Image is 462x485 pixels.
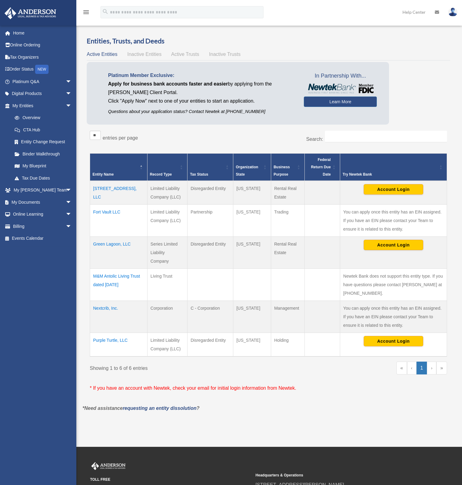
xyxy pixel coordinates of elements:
span: Active Entities [87,52,117,57]
a: CTA Hub [9,124,78,136]
i: search [102,8,109,15]
td: [US_STATE] [233,333,271,356]
button: Account Login [364,184,423,195]
span: In Partnership With... [304,71,377,81]
small: TOLL FREE [90,476,251,483]
a: My Blueprint [9,160,78,172]
span: arrow_drop_down [66,75,78,88]
p: Click "Apply Now" next to one of your entities to start an application. [108,97,295,105]
button: Account Login [364,336,423,346]
label: Search: [306,137,323,142]
td: Purple Turtle, LLC [90,333,147,356]
p: Questions about your application status? Contact Newtek at [PHONE_NUMBER] [108,108,295,115]
a: Account Login [364,338,423,343]
span: Inactive Trusts [209,52,241,57]
a: Overview [9,112,75,124]
span: arrow_drop_down [66,100,78,112]
td: Limited Liability Company (LLC) [147,333,187,356]
span: Business Purpose [274,165,290,177]
td: Partnership [187,204,233,236]
a: My Entitiesarrow_drop_down [4,100,78,112]
a: menu [82,11,90,16]
th: Tax Status: Activate to sort [187,153,233,181]
span: Inactive Entities [127,52,162,57]
span: arrow_drop_down [66,220,78,233]
a: Tax Organizers [4,51,81,63]
td: Green Lagoon, LLC [90,236,147,268]
td: Rental Real Estate [271,236,304,268]
th: Entity Name: Activate to invert sorting [90,153,147,181]
img: User Pic [448,8,457,16]
a: Learn More [304,97,377,107]
td: Limited Liability Company (LLC) [147,181,187,205]
div: Showing 1 to 6 of 6 entries [90,362,264,373]
td: Living Trust [147,268,187,301]
a: requesting an entity dissolution [123,406,197,411]
a: Platinum Q&Aarrow_drop_down [4,75,81,88]
td: You can apply once this entity has an EIN assigned. If you have an EIN please contact your Team t... [340,204,447,236]
div: NEW [35,65,49,74]
span: Record Type [150,172,172,177]
a: Events Calendar [4,232,81,245]
td: Disregarded Entity [187,333,233,356]
a: My Documentsarrow_drop_down [4,196,81,208]
a: Binder Walkthrough [9,148,78,160]
a: Account Login [364,186,423,191]
td: Disregarded Entity [187,181,233,205]
td: Holding [271,333,304,356]
td: [US_STATE] [233,301,271,333]
p: by applying from the [PERSON_NAME] Client Portal. [108,80,295,97]
img: Anderson Advisors Platinum Portal [3,7,58,19]
img: NewtekBankLogoSM.png [307,84,374,93]
td: Fort Vault LLC [90,204,147,236]
th: Business Purpose: Activate to sort [271,153,304,181]
p: * If you have an account with Newtek, check your email for initial login information from Newtek. [90,384,447,392]
td: Corporation [147,301,187,333]
a: Home [4,27,81,39]
span: Federal Return Due Date [311,158,331,177]
a: My [PERSON_NAME] Teamarrow_drop_down [4,184,81,196]
span: arrow_drop_down [66,184,78,197]
div: Try Newtek Bank [343,171,438,178]
a: Order StatusNEW [4,63,81,76]
a: First [396,362,407,374]
td: C - Corporation [187,301,233,333]
td: Series Limited Liability Company [147,236,187,268]
h3: Entities, Trusts, and Deeds [87,36,450,46]
th: Organization State: Activate to sort [233,153,271,181]
a: Billingarrow_drop_down [4,220,81,232]
td: [US_STATE] [233,236,271,268]
td: [STREET_ADDRESS], LLC [90,181,147,205]
button: Account Login [364,240,423,250]
th: Record Type: Activate to sort [147,153,187,181]
i: menu [82,9,90,16]
td: Rental Real Estate [271,181,304,205]
span: Entity Name [93,172,114,177]
td: Trading [271,204,304,236]
td: Newtek Bank does not support this entity type. If you have questions please contact [PERSON_NAME]... [340,268,447,301]
td: Management [271,301,304,333]
a: 1 [417,362,427,374]
span: Organization State [236,165,258,177]
a: Previous [407,362,417,374]
a: Online Learningarrow_drop_down [4,208,81,221]
a: Account Login [364,242,423,247]
a: Last [436,362,447,374]
a: Entity Change Request [9,136,78,148]
th: Federal Return Due Date: Activate to sort [305,153,340,181]
small: Headquarters & Operations [256,472,417,479]
td: Limited Liability Company (LLC) [147,204,187,236]
span: Active Trusts [171,52,199,57]
td: Nextcrib, Inc. [90,301,147,333]
span: arrow_drop_down [66,208,78,221]
em: *Need assistance ? [82,406,199,411]
a: Online Ordering [4,39,81,51]
span: Apply for business bank accounts faster and easier [108,81,228,86]
a: Digital Productsarrow_drop_down [4,88,81,100]
th: Try Newtek Bank : Activate to sort [340,153,447,181]
label: entries per page [103,135,138,140]
td: [US_STATE] [233,204,271,236]
span: arrow_drop_down [66,196,78,209]
td: You can apply once this entity has an EIN assigned. If you have an EIN please contact your Team t... [340,301,447,333]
